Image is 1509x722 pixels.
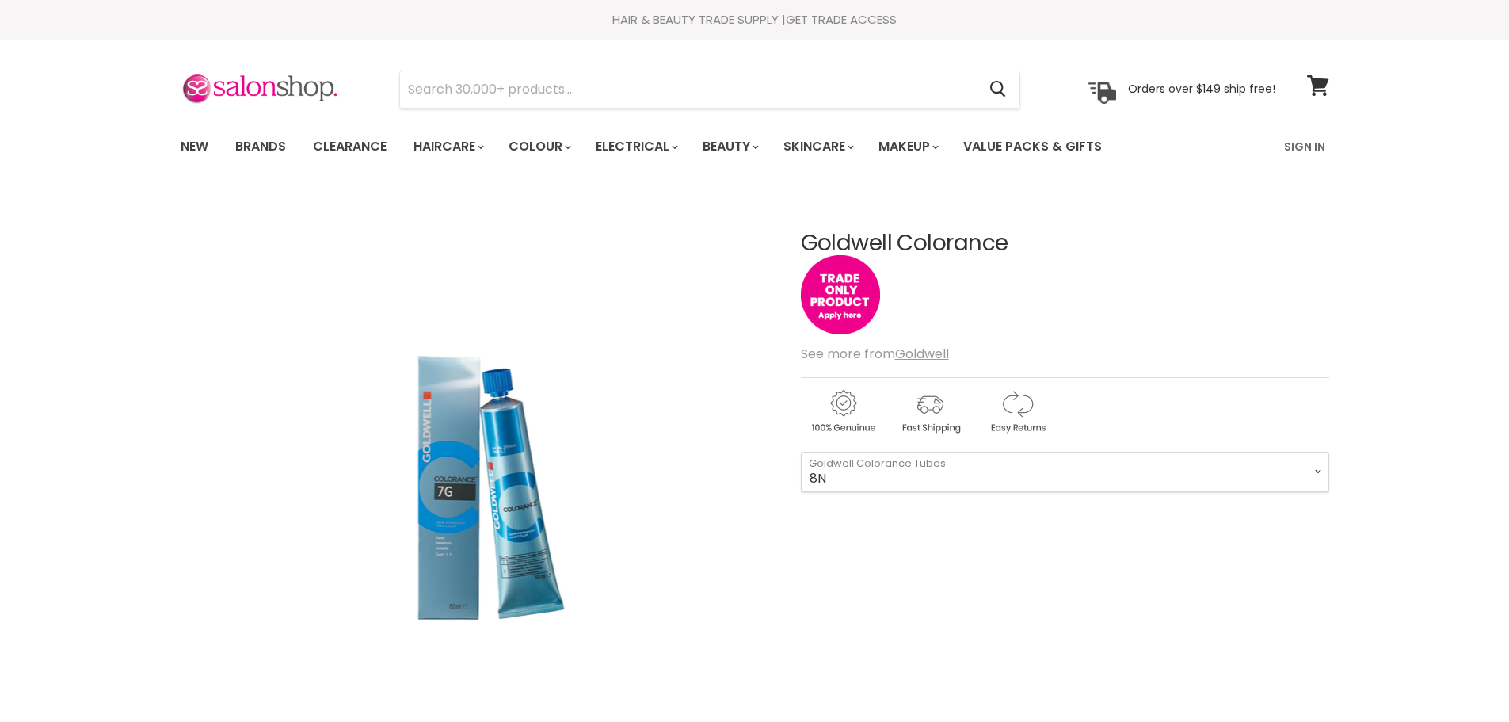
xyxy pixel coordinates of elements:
span: See more from [801,345,949,363]
img: tradeonly_small.jpg [801,255,880,334]
form: Product [399,71,1020,109]
a: Goldwell [895,345,949,363]
img: shipping.gif [888,388,972,436]
a: Beauty [691,130,768,163]
p: Orders over $149 ship free! [1128,82,1275,96]
a: Value Packs & Gifts [951,130,1114,163]
img: genuine.gif [801,388,885,436]
a: Skincare [772,130,863,163]
nav: Main [161,124,1349,170]
a: GET TRADE ACCESS [786,11,897,28]
div: HAIR & BEAUTY TRADE SUPPLY | [161,12,1349,28]
img: returns.gif [975,388,1059,436]
a: Electrical [584,130,688,163]
a: Clearance [301,130,398,163]
a: Brands [223,130,298,163]
input: Search [400,71,977,108]
a: Colour [497,130,581,163]
a: Haircare [402,130,493,163]
a: New [169,130,220,163]
a: Makeup [867,130,948,163]
a: Sign In [1275,130,1335,163]
h1: Goldwell Colorance [801,231,1329,256]
ul: Main menu [169,124,1195,170]
button: Search [977,71,1019,108]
